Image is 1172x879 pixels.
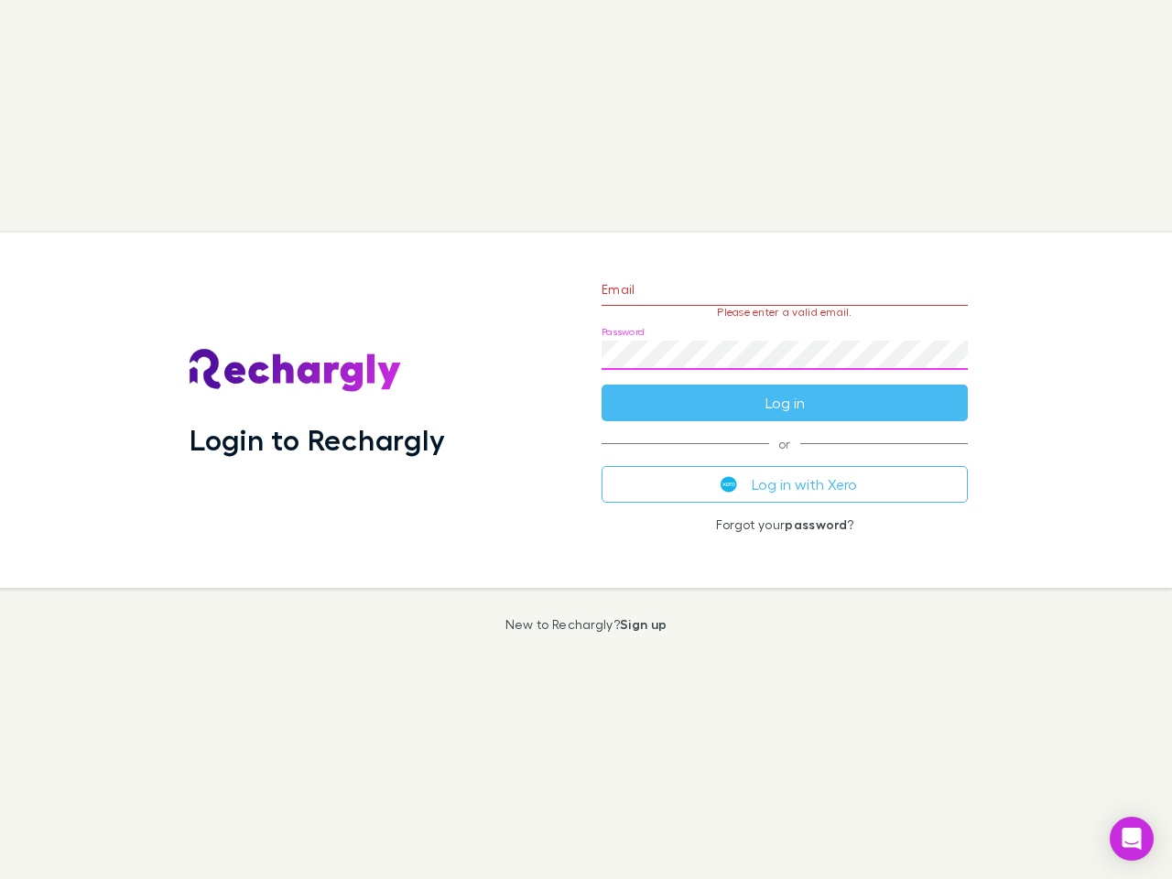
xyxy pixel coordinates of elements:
[785,516,847,532] a: password
[1110,817,1154,861] div: Open Intercom Messenger
[602,306,968,319] p: Please enter a valid email.
[505,617,667,632] p: New to Rechargly?
[721,476,737,493] img: Xero's logo
[190,349,402,393] img: Rechargly's Logo
[602,385,968,421] button: Log in
[602,517,968,532] p: Forgot your ?
[190,422,445,457] h1: Login to Rechargly
[602,466,968,503] button: Log in with Xero
[620,616,667,632] a: Sign up
[602,443,968,444] span: or
[602,325,645,339] label: Password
